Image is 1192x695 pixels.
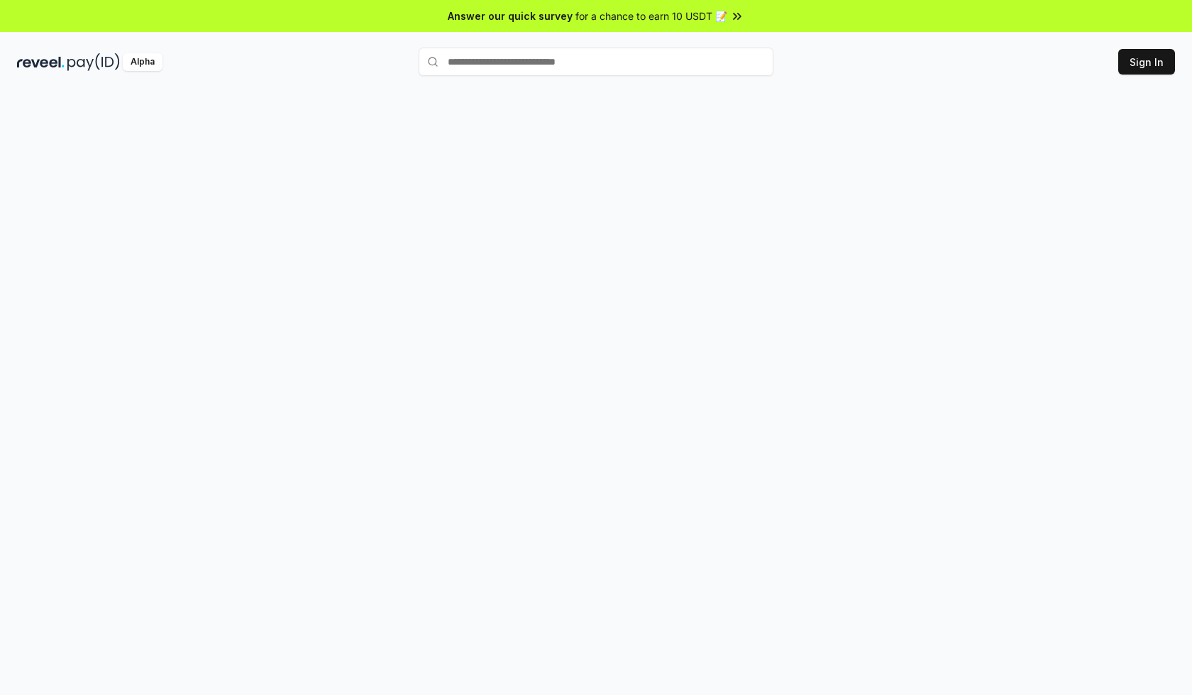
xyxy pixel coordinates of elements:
[1118,49,1175,75] button: Sign In
[123,53,162,71] div: Alpha
[575,9,727,23] span: for a chance to earn 10 USDT 📝
[17,53,65,71] img: reveel_dark
[67,53,120,71] img: pay_id
[448,9,573,23] span: Answer our quick survey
